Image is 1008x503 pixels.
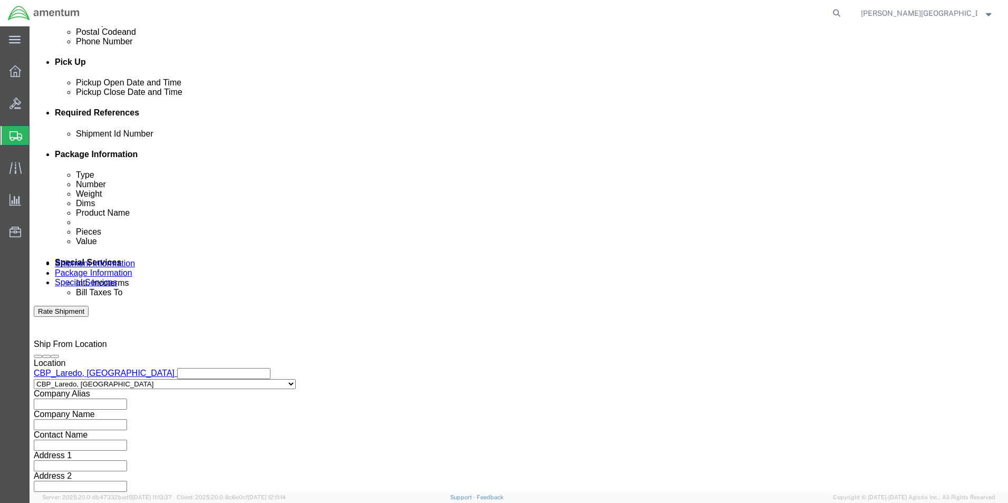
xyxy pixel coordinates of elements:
[861,7,977,19] span: ROMAN TRUJILLO
[860,7,993,20] button: [PERSON_NAME][GEOGRAPHIC_DATA]
[177,494,286,500] span: Client: 2025.20.0-8c6e0cf
[450,494,477,500] a: Support
[477,494,503,500] a: Feedback
[132,494,172,500] span: [DATE] 11:13:37
[7,5,80,21] img: logo
[42,494,172,500] span: Server: 2025.20.0-db47332bad5
[248,494,286,500] span: [DATE] 12:11:14
[833,493,995,502] span: Copyright © [DATE]-[DATE] Agistix Inc., All Rights Reserved
[30,26,1008,492] iframe: FS Legacy Container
